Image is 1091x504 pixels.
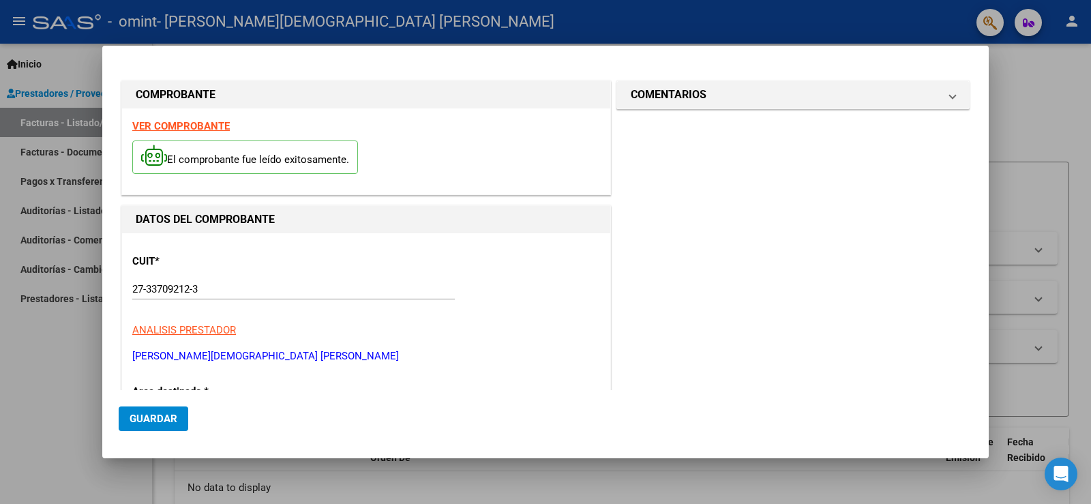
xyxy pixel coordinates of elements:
mat-expansion-panel-header: COMENTARIOS [617,81,969,108]
p: Area destinado * [132,384,273,400]
strong: COMPROBANTE [136,88,215,101]
p: CUIT [132,254,273,269]
button: Guardar [119,406,188,431]
div: Open Intercom Messenger [1045,458,1077,490]
span: Guardar [130,413,177,425]
p: [PERSON_NAME][DEMOGRAPHIC_DATA] [PERSON_NAME] [132,349,600,364]
h1: COMENTARIOS [631,87,706,103]
span: ANALISIS PRESTADOR [132,324,236,336]
a: VER COMPROBANTE [132,120,230,132]
p: El comprobante fue leído exitosamente. [132,140,358,174]
strong: DATOS DEL COMPROBANTE [136,213,275,226]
